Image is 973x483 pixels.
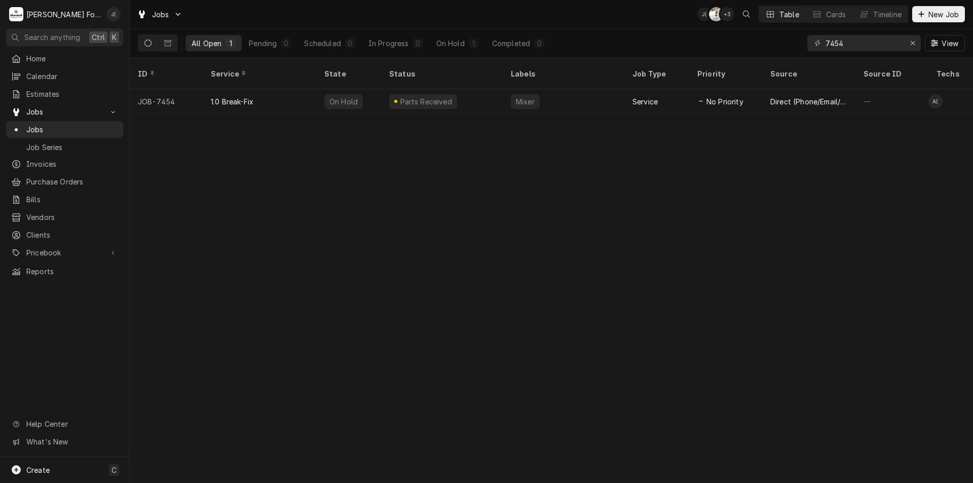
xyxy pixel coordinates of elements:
span: K [112,32,117,43]
a: Bills [6,191,123,208]
div: Status [389,68,493,79]
div: Direct (Phone/Email/etc.) [770,96,847,107]
div: Completed [492,38,530,49]
div: ID [138,68,193,79]
div: Pending [249,38,277,49]
a: Go to Jobs [133,6,186,23]
div: [PERSON_NAME] Food Equipment Service [26,9,101,20]
div: Marshall Food Equipment Service's Avatar [9,7,23,21]
div: Andy Christopoulos (121)'s Avatar [928,94,943,108]
div: On Hold [436,38,465,49]
div: Service [632,96,658,107]
a: Estimates [6,86,123,102]
div: Table [779,9,799,20]
div: Scheduled [304,38,341,49]
div: All Open [192,38,221,49]
span: Calendar [26,71,118,82]
div: On Hold [328,96,359,107]
span: C [111,465,117,475]
input: Keyword search [826,35,902,51]
button: Search anythingCtrlK [6,28,123,46]
span: Clients [26,230,118,240]
div: Jeff Debigare (109)'s Avatar [697,7,712,21]
button: New Job [912,6,965,22]
a: Purchase Orders [6,173,123,190]
button: View [925,35,965,51]
span: Vendors [26,212,118,222]
span: Estimates [26,89,118,99]
span: Job Series [26,142,118,153]
a: Go to Pricebook [6,244,123,261]
div: State [324,68,373,79]
a: Go to Jobs [6,103,123,120]
div: 1 [471,38,477,49]
div: 1.0 Break-Fix [211,96,253,107]
div: Mixer [515,96,536,107]
div: 0 [283,38,289,49]
div: 1 [228,38,234,49]
div: Kim Medeiros (108)'s Avatar [709,7,723,21]
div: 0 [536,38,542,49]
a: Calendar [6,68,123,85]
a: Go to Help Center [6,416,123,432]
span: Jobs [152,9,169,20]
div: Service [211,68,306,79]
div: M [9,7,23,21]
a: Reports [6,263,123,280]
div: JOB-7454 [130,89,203,114]
div: + 3 [720,7,734,21]
span: Jobs [26,124,118,135]
a: Home [6,50,123,67]
div: — [855,89,928,114]
a: Jobs [6,121,123,138]
span: No Priority [706,96,743,107]
div: Timeline [873,9,902,20]
div: Techs [937,68,961,79]
div: Priority [697,68,752,79]
span: Create [26,466,50,474]
div: J( [106,7,121,21]
span: Home [26,53,118,64]
span: View [940,38,960,49]
a: Invoices [6,156,123,172]
div: J( [697,7,712,21]
button: Erase input [905,35,921,51]
div: Source ID [864,68,918,79]
div: Job Type [632,68,681,79]
span: Purchase Orders [26,176,118,187]
a: Clients [6,227,123,243]
span: Help Center [26,419,117,429]
span: Search anything [24,32,80,43]
button: Open search [738,6,755,22]
span: Ctrl [92,32,105,43]
a: Vendors [6,209,123,226]
div: Cards [826,9,846,20]
span: What's New [26,436,117,447]
a: Job Series [6,139,123,156]
a: Go to What's New [6,433,123,450]
div: In Progress [368,38,409,49]
div: Labels [511,68,616,79]
span: Reports [26,266,118,277]
div: 0 [347,38,353,49]
span: Bills [26,194,118,205]
div: Source [770,68,845,79]
span: Pricebook [26,247,103,258]
span: Invoices [26,159,118,169]
span: New Job [926,9,961,20]
div: K( [709,7,723,21]
div: Jeff Debigare (109)'s Avatar [106,7,121,21]
div: 0 [415,38,421,49]
div: Parts Received [399,96,453,107]
div: A( [928,94,943,108]
span: Jobs [26,106,103,117]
